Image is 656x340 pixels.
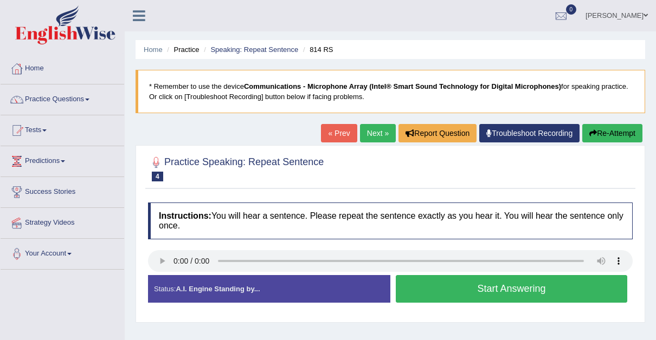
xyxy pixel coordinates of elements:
[152,172,163,181] span: 4
[144,45,163,54] a: Home
[566,4,577,15] span: 0
[210,45,298,54] a: Speaking: Repeat Sentence
[321,124,357,142] a: « Prev
[148,202,633,239] h4: You will hear a sentence. Please repeat the sentence exactly as you hear it. You will hear the se...
[148,154,324,181] h2: Practice Speaking: Repeat Sentence
[159,211,211,220] b: Instructions:
[1,115,124,142] a: Tests
[360,124,396,142] a: Next »
[244,82,561,90] b: Communications - Microphone Array (Intel® Smart Sound Technology for Digital Microphones)
[1,146,124,173] a: Predictions
[1,239,124,266] a: Your Account
[1,208,124,235] a: Strategy Videos
[1,177,124,204] a: Success Stories
[396,275,627,303] button: Start Answering
[300,44,333,55] li: 814 RS
[136,70,645,113] blockquote: * Remember to use the device for speaking practice. Or click on [Troubleshoot Recording] button b...
[398,124,477,142] button: Report Question
[582,124,642,142] button: Re-Attempt
[164,44,199,55] li: Practice
[176,285,260,293] strong: A.I. Engine Standing by...
[1,54,124,81] a: Home
[1,84,124,112] a: Practice Questions
[479,124,580,142] a: Troubleshoot Recording
[148,275,390,303] div: Status:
